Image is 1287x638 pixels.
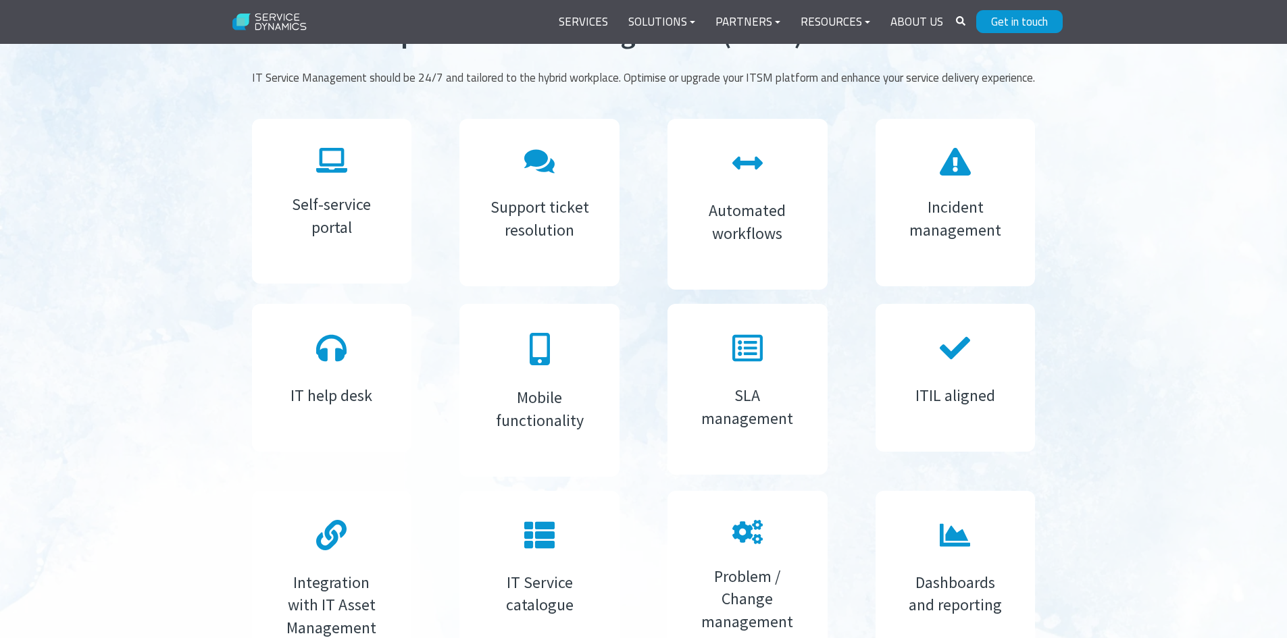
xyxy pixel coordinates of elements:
h4: Incident management [905,196,1007,241]
h4: SLA management [697,384,799,429]
span: IT Service Management should be 24/7 and tailored to the hybrid workplace. Optimise or upgrade yo... [252,69,1035,86]
h4: Mobile functionality [488,386,590,431]
a: About Us [880,6,953,38]
a: Solutions [618,6,705,38]
a: Partners [705,6,790,38]
a: Get in touch [976,10,1063,33]
h4: Automated workflows [697,199,799,244]
h4: Dashboards and reporting [905,571,1007,616]
img: Service Dynamics Logo - White [225,5,315,40]
a: Resources [790,6,880,38]
h4: IT Service catalogue [488,571,590,616]
h4: Self-service portal [281,193,383,238]
div: Navigation Menu [549,6,953,38]
a: Services [549,6,618,38]
h4: Support ticket resolution [488,196,590,241]
h4: Problem / Change management [697,565,799,633]
h4: ITIL aligned [905,384,1007,407]
h4: IT help desk [281,384,383,407]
